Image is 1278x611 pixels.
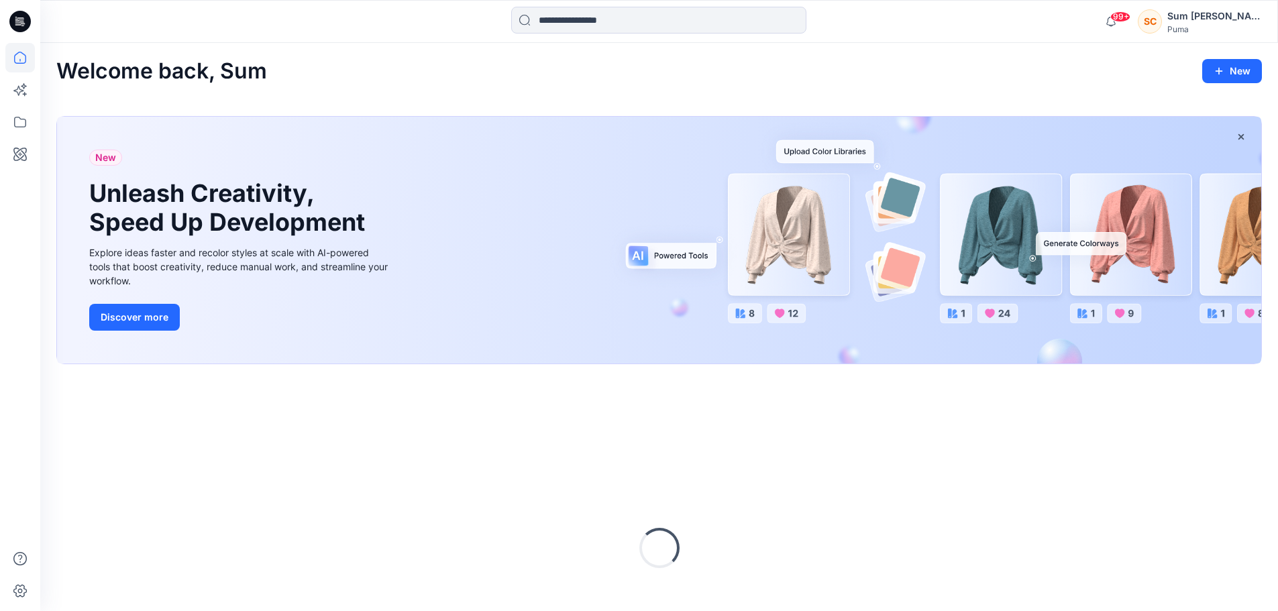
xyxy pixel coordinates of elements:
a: Discover more [89,304,391,331]
button: New [1202,59,1262,83]
span: 99+ [1110,11,1130,22]
h2: Welcome back, Sum [56,59,267,84]
div: Sum [PERSON_NAME] [1167,8,1261,24]
h1: Unleash Creativity, Speed Up Development [89,179,371,237]
div: Explore ideas faster and recolor styles at scale with AI-powered tools that boost creativity, red... [89,245,391,288]
span: New [95,150,116,166]
div: SC [1138,9,1162,34]
div: Puma [1167,24,1261,34]
button: Discover more [89,304,180,331]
